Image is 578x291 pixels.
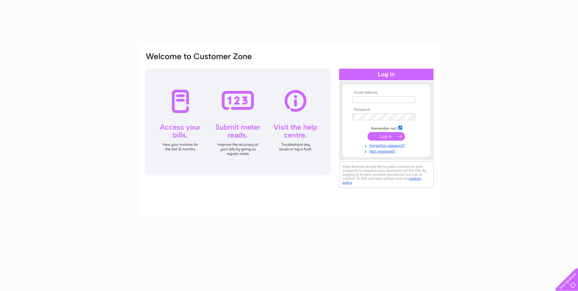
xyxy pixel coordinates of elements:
[339,161,434,188] div: Clear Business would like to place cookies on your computer to improve your experience of the sit...
[353,148,422,154] a: Not registered?
[367,132,405,141] input: Submit
[342,176,421,185] a: cookies policy
[351,125,422,131] td: Remember me?
[351,108,422,112] th: Password:
[351,91,422,95] th: Email Address:
[353,142,422,148] a: Forgotten password?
